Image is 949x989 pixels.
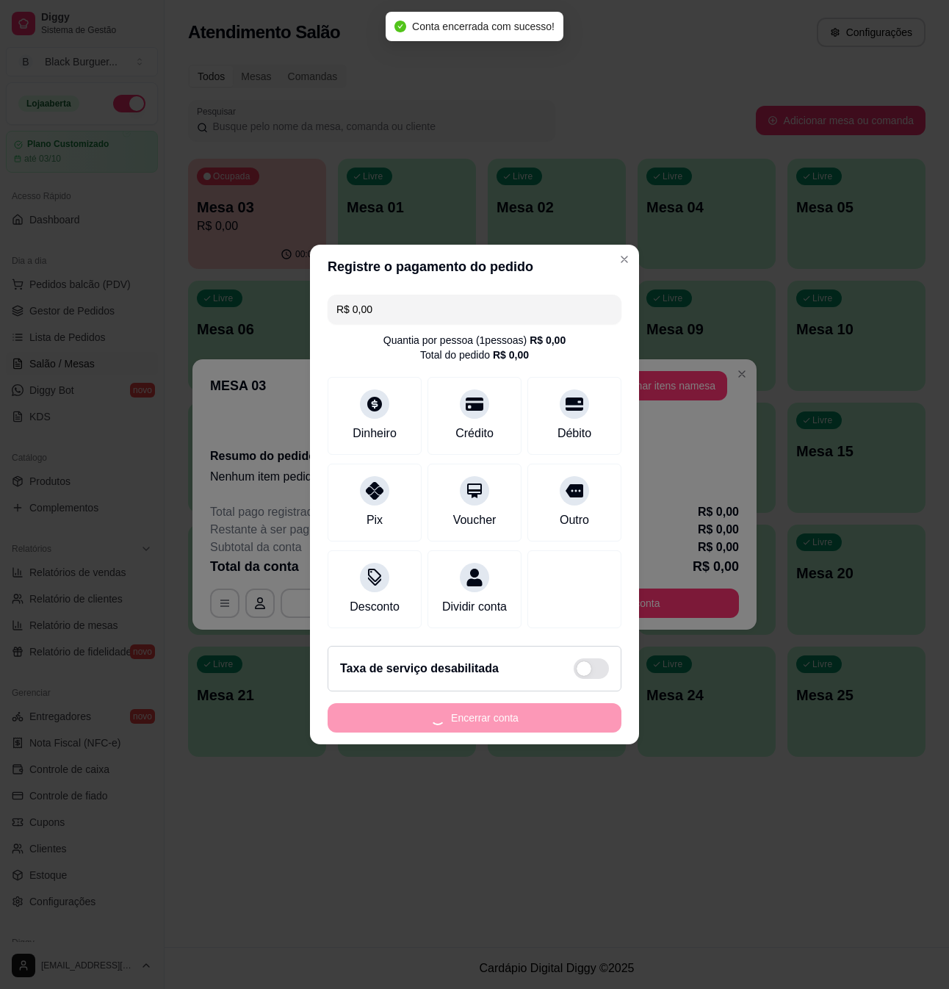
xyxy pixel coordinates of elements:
div: Voucher [453,511,497,529]
div: R$ 0,00 [493,348,529,362]
div: Quantia por pessoa ( 1 pessoas) [383,333,566,348]
div: Crédito [455,425,494,442]
header: Registre o pagamento do pedido [310,245,639,289]
div: Débito [558,425,591,442]
input: Ex.: hambúrguer de cordeiro [336,295,613,324]
div: Outro [560,511,589,529]
span: Conta encerrada com sucesso! [412,21,555,32]
div: Pix [367,511,383,529]
div: Desconto [350,598,400,616]
span: check-circle [394,21,406,32]
div: Total do pedido [420,348,529,362]
button: Close [613,248,636,271]
h2: Taxa de serviço desabilitada [340,660,499,677]
div: Dinheiro [353,425,397,442]
div: R$ 0,00 [530,333,566,348]
div: Dividir conta [442,598,507,616]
